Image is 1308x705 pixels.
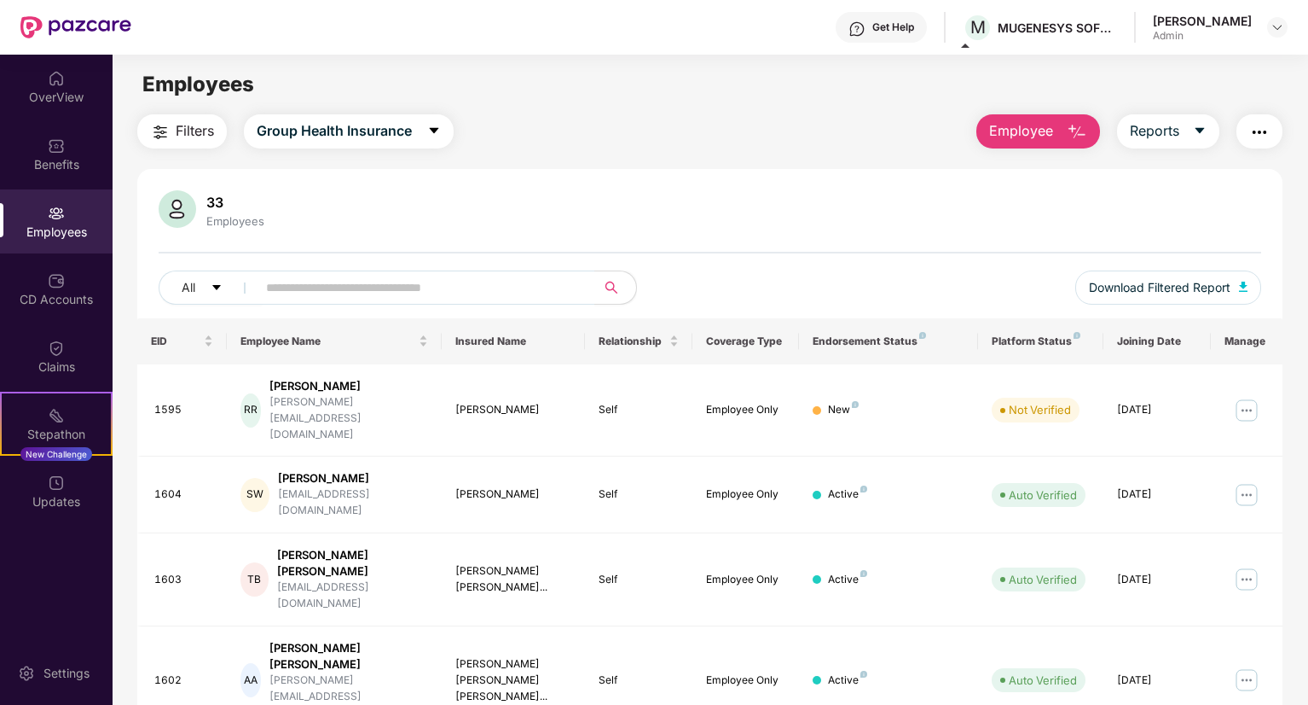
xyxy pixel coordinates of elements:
div: Active [828,673,867,689]
div: [EMAIL_ADDRESS][DOMAIN_NAME] [278,487,428,519]
div: [PERSON_NAME] [455,487,571,503]
img: svg+xml;base64,PHN2ZyB4bWxucz0iaHR0cDovL3d3dy53My5vcmcvMjAwMC9zdmciIHhtbG5zOnhsaW5rPSJodHRwOi8vd3... [1067,122,1087,143]
img: svg+xml;base64,PHN2ZyBpZD0iU2V0dGluZy0yMHgyMCIgeG1sbnM9Imh0dHA6Ly93d3cudzMub3JnLzIwMDAvc3ZnIiB3aW... [18,665,35,682]
span: EID [151,335,200,348]
img: svg+xml;base64,PHN2ZyB4bWxucz0iaHR0cDovL3d3dy53My5vcmcvMjAwMC9zdmciIHdpZHRoPSIyMSIgaGVpZ2h0PSIyMC... [48,407,65,424]
div: 33 [203,194,268,211]
div: [PERSON_NAME] [1153,13,1252,29]
span: Group Health Insurance [257,120,412,142]
img: svg+xml;base64,PHN2ZyBpZD0iSG9tZSIgeG1sbnM9Imh0dHA6Ly93d3cudzMub3JnLzIwMDAvc3ZnIiB3aWR0aD0iMjAiIG... [48,70,65,87]
span: caret-down [211,282,223,295]
th: Coverage Type [692,318,800,364]
div: New [828,402,859,418]
th: Manage [1211,318,1282,364]
div: [PERSON_NAME] [PERSON_NAME]... [455,563,571,596]
span: search [594,281,628,294]
div: [DATE] [1117,402,1197,418]
div: Get Help [872,20,914,34]
div: Platform Status [992,335,1090,348]
div: Self [599,487,679,503]
img: manageButton [1233,566,1260,593]
span: Download Filtered Report [1089,278,1230,297]
div: [PERSON_NAME] [278,470,428,487]
img: svg+xml;base64,PHN2ZyB4bWxucz0iaHR0cDovL3d3dy53My5vcmcvMjAwMC9zdmciIHdpZHRoPSI4IiBoZWlnaHQ9IjgiIH... [919,332,926,339]
span: Employee Name [240,335,415,348]
div: [DATE] [1117,673,1197,689]
div: Employee Only [706,487,786,503]
div: 1602 [154,673,213,689]
div: SW [240,478,269,512]
img: svg+xml;base64,PHN2ZyB4bWxucz0iaHR0cDovL3d3dy53My5vcmcvMjAwMC9zdmciIHdpZHRoPSI4IiBoZWlnaHQ9IjgiIH... [860,671,867,678]
div: Auto Verified [1009,571,1077,588]
div: Self [599,673,679,689]
span: Filters [176,120,214,142]
span: caret-down [1193,124,1207,139]
div: Employee Only [706,572,786,588]
span: Employee [989,120,1053,142]
img: svg+xml;base64,PHN2ZyB4bWxucz0iaHR0cDovL3d3dy53My5vcmcvMjAwMC9zdmciIHhtbG5zOnhsaW5rPSJodHRwOi8vd3... [1239,282,1247,292]
div: Self [599,402,679,418]
div: 1604 [154,487,213,503]
div: Endorsement Status [813,335,964,348]
img: manageButton [1233,667,1260,694]
img: svg+xml;base64,PHN2ZyBpZD0iVXBkYXRlZCIgeG1sbnM9Imh0dHA6Ly93d3cudzMub3JnLzIwMDAvc3ZnIiB3aWR0aD0iMj... [48,475,65,492]
div: Employees [203,214,268,228]
span: Relationship [599,335,666,348]
div: Auto Verified [1009,672,1077,689]
div: RR [240,393,261,428]
img: svg+xml;base64,PHN2ZyB4bWxucz0iaHR0cDovL3d3dy53My5vcmcvMjAwMC9zdmciIHdpZHRoPSIyNCIgaGVpZ2h0PSIyNC... [1249,122,1270,143]
div: Active [828,572,867,588]
img: svg+xml;base64,PHN2ZyB4bWxucz0iaHR0cDovL3d3dy53My5vcmcvMjAwMC9zdmciIHdpZHRoPSIyNCIgaGVpZ2h0PSIyNC... [150,122,171,143]
th: Joining Date [1103,318,1211,364]
div: Not Verified [1009,401,1071,418]
button: Allcaret-down [159,271,263,305]
div: Auto Verified [1009,487,1077,504]
div: Employee Only [706,402,786,418]
div: [PERSON_NAME] [455,402,571,418]
button: search [594,271,637,305]
img: svg+xml;base64,PHN2ZyBpZD0iQmVuZWZpdHMiIHhtbG5zPSJodHRwOi8vd3d3LnczLm9yZy8yMDAwL3N2ZyIgd2lkdGg9Ij... [48,137,65,154]
div: [PERSON_NAME][EMAIL_ADDRESS][DOMAIN_NAME] [269,394,428,443]
img: svg+xml;base64,PHN2ZyB4bWxucz0iaHR0cDovL3d3dy53My5vcmcvMjAwMC9zdmciIHdpZHRoPSI4IiBoZWlnaHQ9IjgiIH... [860,486,867,492]
img: svg+xml;base64,PHN2ZyB4bWxucz0iaHR0cDovL3d3dy53My5vcmcvMjAwMC9zdmciIHdpZHRoPSI4IiBoZWlnaHQ9IjgiIH... [1074,332,1080,339]
th: EID [137,318,227,364]
button: Group Health Insurancecaret-down [244,114,454,149]
img: svg+xml;base64,PHN2ZyB4bWxucz0iaHR0cDovL3d3dy53My5vcmcvMjAwMC9zdmciIHhtbG5zOnhsaW5rPSJodHRwOi8vd3... [159,190,196,228]
th: Employee Name [227,318,442,364]
img: New Pazcare Logo [20,16,131,38]
th: Insured Name [442,318,585,364]
div: [EMAIL_ADDRESS][DOMAIN_NAME] [277,580,428,612]
img: manageButton [1233,397,1260,424]
img: svg+xml;base64,PHN2ZyBpZD0iQ2xhaW0iIHhtbG5zPSJodHRwOi8vd3d3LnczLm9yZy8yMDAwL3N2ZyIgd2lkdGg9IjIwIi... [48,340,65,357]
span: caret-down [427,124,441,139]
div: [PERSON_NAME] [PERSON_NAME] [PERSON_NAME]... [455,656,571,705]
div: New Challenge [20,447,92,461]
div: Self [599,572,679,588]
div: 1603 [154,572,213,588]
div: TB [240,562,269,597]
div: Active [828,487,867,503]
div: Admin [1153,29,1252,43]
div: MUGENESYS SOFTWARE PRIVATE LIMITED [998,20,1117,36]
div: [DATE] [1117,572,1197,588]
div: [PERSON_NAME] [269,378,428,394]
button: Reportscaret-down [1117,114,1219,149]
div: [DATE] [1117,487,1197,503]
img: svg+xml;base64,PHN2ZyBpZD0iRHJvcGRvd24tMzJ4MzIiIHhtbG5zPSJodHRwOi8vd3d3LnczLm9yZy8yMDAwL3N2ZyIgd2... [1270,20,1284,34]
span: Reports [1130,120,1179,142]
div: Employee Only [706,673,786,689]
img: svg+xml;base64,PHN2ZyBpZD0iRW1wbG95ZWVzIiB4bWxucz0iaHR0cDovL3d3dy53My5vcmcvMjAwMC9zdmciIHdpZHRoPS... [48,205,65,222]
img: manageButton [1233,481,1260,509]
img: svg+xml;base64,PHN2ZyBpZD0iQ0RfQWNjb3VudHMiIGRhdGEtbmFtZT0iQ0QgQWNjb3VudHMiIHhtbG5zPSJodHRwOi8vd3... [48,272,65,289]
div: 1595 [154,402,213,418]
span: All [182,278,195,297]
button: Filters [137,114,227,149]
div: AA [240,663,261,697]
button: Employee [976,114,1100,149]
img: svg+xml;base64,PHN2ZyB4bWxucz0iaHR0cDovL3d3dy53My5vcmcvMjAwMC9zdmciIHdpZHRoPSI4IiBoZWlnaHQ9IjgiIH... [852,401,859,408]
span: M [970,17,986,38]
div: Settings [38,665,95,682]
div: [PERSON_NAME] [PERSON_NAME] [277,547,428,580]
div: [PERSON_NAME] [PERSON_NAME] [269,640,428,673]
span: Employees [142,72,254,96]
